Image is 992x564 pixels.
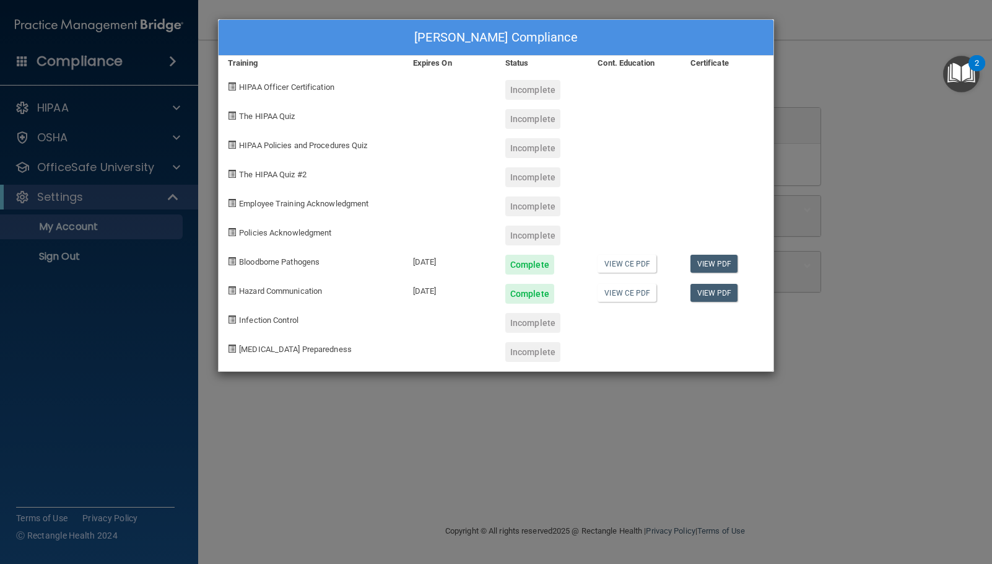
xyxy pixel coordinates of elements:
div: Training [219,56,404,71]
span: Bloodborne Pathogens [239,257,320,267]
div: Incomplete [505,196,560,216]
span: Policies Acknowledgment [239,228,331,237]
div: [DATE] [404,275,496,304]
span: The HIPAA Quiz #2 [239,170,307,179]
a: View CE PDF [598,255,656,273]
div: Cont. Education [588,56,681,71]
div: Complete [505,284,554,304]
div: Incomplete [505,313,560,333]
span: Infection Control [239,315,298,325]
div: Incomplete [505,167,560,187]
div: Complete [505,255,554,275]
div: [DATE] [404,245,496,275]
div: Incomplete [505,226,560,245]
a: View PDF [690,284,738,302]
div: Incomplete [505,138,560,158]
button: Open Resource Center, 2 new notifications [943,56,980,92]
a: View CE PDF [598,284,656,302]
div: 2 [975,63,979,79]
span: HIPAA Officer Certification [239,82,334,92]
span: HIPAA Policies and Procedures Quiz [239,141,367,150]
div: Incomplete [505,342,560,362]
span: Hazard Communication [239,286,322,296]
div: Expires On [404,56,496,71]
div: Certificate [681,56,773,71]
span: The HIPAA Quiz [239,112,295,121]
div: [PERSON_NAME] Compliance [219,20,773,56]
div: Incomplete [505,80,560,100]
div: Incomplete [505,109,560,129]
span: Employee Training Acknowledgment [239,199,368,208]
a: View PDF [690,255,738,273]
span: [MEDICAL_DATA] Preparedness [239,345,352,354]
div: Status [496,56,588,71]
